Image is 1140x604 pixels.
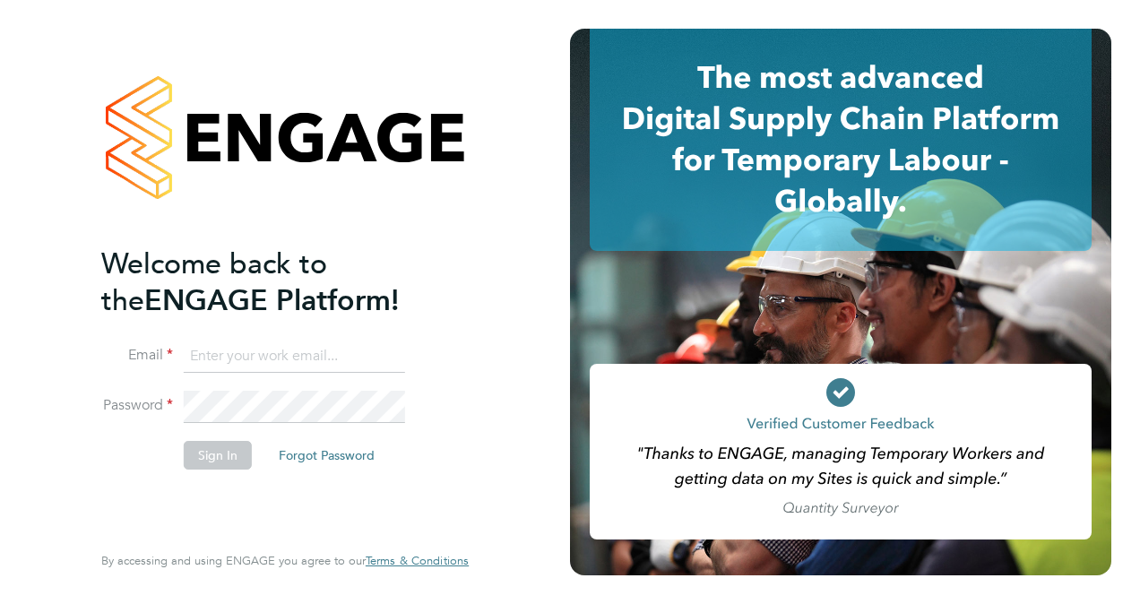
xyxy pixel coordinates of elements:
[101,396,173,415] label: Password
[101,346,173,365] label: Email
[184,341,405,373] input: Enter your work email...
[366,553,469,568] span: Terms & Conditions
[101,246,327,318] span: Welcome back to the
[184,441,252,470] button: Sign In
[264,441,389,470] button: Forgot Password
[101,246,451,319] h2: ENGAGE Platform!
[366,554,469,568] a: Terms & Conditions
[101,553,469,568] span: By accessing and using ENGAGE you agree to our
